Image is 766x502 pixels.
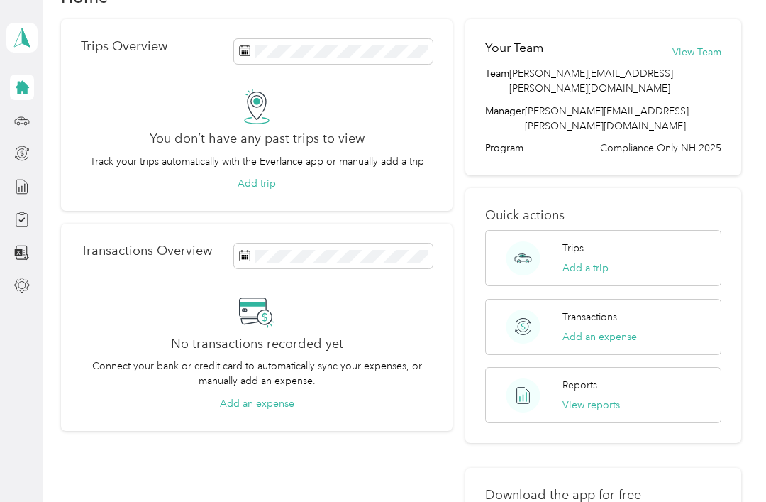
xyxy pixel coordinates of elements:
p: Connect your bank or credit card to automatically sync your expenses, or manually add an expense. [81,359,433,388]
p: Reports [562,378,597,393]
h2: You don’t have any past trips to view [150,131,365,146]
p: Trips [562,241,584,256]
h2: No transactions recorded yet [171,337,343,351]
p: Transactions [562,310,617,324]
span: Compliance Only NH 2025 [600,141,721,155]
button: View reports [562,398,620,413]
h2: Your Team [485,39,543,57]
button: Add an expense [220,396,294,411]
span: Team [485,66,509,96]
p: Quick actions [485,208,722,223]
p: Track your trips automatically with the Everlance app or manually add a trip [90,154,424,169]
span: Program [485,141,523,155]
p: Transactions Overview [81,244,212,258]
span: [PERSON_NAME][EMAIL_ADDRESS][PERSON_NAME][DOMAIN_NAME] [509,66,722,96]
button: Add an expense [562,329,637,344]
span: Manager [485,104,525,133]
span: [PERSON_NAME][EMAIL_ADDRESS][PERSON_NAME][DOMAIN_NAME] [525,105,689,132]
iframe: Everlance-gr Chat Button Frame [687,422,766,502]
button: Add trip [238,176,276,191]
p: Trips Overview [81,39,167,54]
button: View Team [672,45,721,60]
button: Add a trip [562,261,609,275]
